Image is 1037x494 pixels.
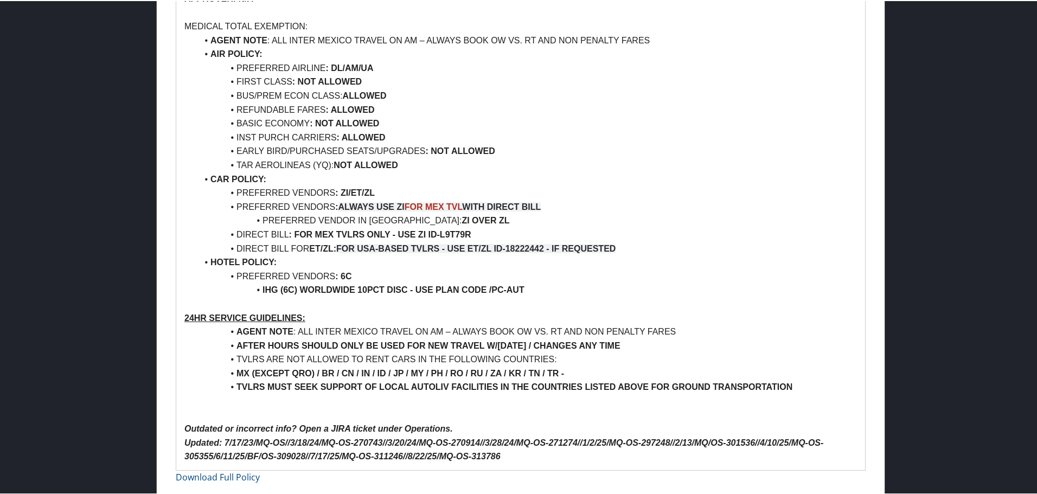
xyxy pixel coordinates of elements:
[336,243,616,252] strong: FOR USA-BASED TVLRS - USE ET/ZL ID-18222442 - IF REQUESTED
[184,423,453,432] em: Outdated or incorrect info? Open a JIRA ticket under Operations.
[197,213,857,227] li: PREFERRED VENDOR IN [GEOGRAPHIC_DATA]:
[334,159,398,169] strong: NOT ALLOWED
[184,312,305,322] u: 24HR SERVICE GUIDELINES:
[236,326,293,335] strong: AGENT NOTE
[310,118,379,127] strong: : NOT ALLOWED
[210,35,267,44] strong: AGENT NOTE
[462,201,541,210] strong: WITH DIRECT BILL
[426,145,495,155] strong: : NOT ALLOWED
[184,437,823,460] em: Updated: 7/17/23/MQ-OS//3/18/24/MQ-OS-270743//3/20/24/MQ-OS-270914//3/28/24/MQ-OS-271274//1/2/25/...
[210,256,277,266] strong: HOTEL POLICY:
[462,215,509,224] strong: ZI OVER ZL
[184,18,857,33] p: MEDICAL TOTAL EXEMPTION:
[236,368,564,377] strong: MX (EXCEPT QRO) / BR / CN / IN / ID / JP / MY / PH / RO / RU / ZA / KR / TN / TR -
[197,143,857,157] li: EARLY BIRD/PURCHASED SEATS/UPGRADES
[197,199,857,213] li: PREFERRED VENDORS
[325,104,328,113] strong: :
[337,132,386,141] strong: : ALLOWED
[197,268,857,283] li: PREFERRED VENDORS
[405,201,463,210] strong: FOR MEX TVL
[197,157,857,171] li: TAR AEROLINEAS (YQ):
[210,174,266,183] strong: CAR POLICY:
[197,130,857,144] li: INST PURCH CARRIERS
[197,88,857,102] li: BUS/PREM ECON CLASS:
[263,284,524,293] strong: IHG (6C) WORLDWIDE 10PCT DISC - USE PLAN CODE /PC-AUT
[197,116,857,130] li: BASIC ECONOMY
[309,243,336,252] strong: ET/ZL:
[292,76,362,85] strong: : NOT ALLOWED
[343,90,387,99] strong: ALLOWED
[197,227,857,241] li: DIRECT BILL
[236,381,792,390] strong: TVLRS MUST SEEK SUPPORT OF LOCAL AUTOLIV FACILITIES IN THE COUNTRIES LISTED ABOVE FOR GROUND TRAN...
[289,229,471,238] strong: : FOR MEX TVLRS ONLY - USE ZI ID-L9T79R
[325,62,373,72] strong: : DL/AM/UA
[197,33,857,47] li: : ALL INTER MEXICO TRAVEL ON AM – ALWAYS BOOK OW VS. RT AND NON PENALTY FARES
[197,324,857,338] li: : ALL INTER MEXICO TRAVEL ON AM – ALWAYS BOOK OW VS. RT AND NON PENALTY FARES
[197,241,857,255] li: DIRECT BILL FOR
[335,201,338,210] strong: :
[176,470,260,482] a: Download Full Policy
[197,185,857,199] li: PREFERRED VENDORS
[335,187,375,196] strong: : ZI/ET/ZL
[331,104,375,113] strong: ALLOWED
[335,271,351,280] strong: : 6C
[210,48,263,57] strong: AIR POLICY:
[197,60,857,74] li: PREFERRED AIRLINE
[197,102,857,116] li: REFUNDABLE FARES
[338,201,405,210] strong: ALWAYS USE ZI
[197,74,857,88] li: FIRST CLASS
[236,340,620,349] strong: AFTER HOURS SHOULD ONLY BE USED FOR NEW TRAVEL W/[DATE] / CHANGES ANY TIME
[197,351,857,365] li: TVLRS ARE NOT ALLOWED TO RENT CARS IN THE FOLLOWING COUNTRIES:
